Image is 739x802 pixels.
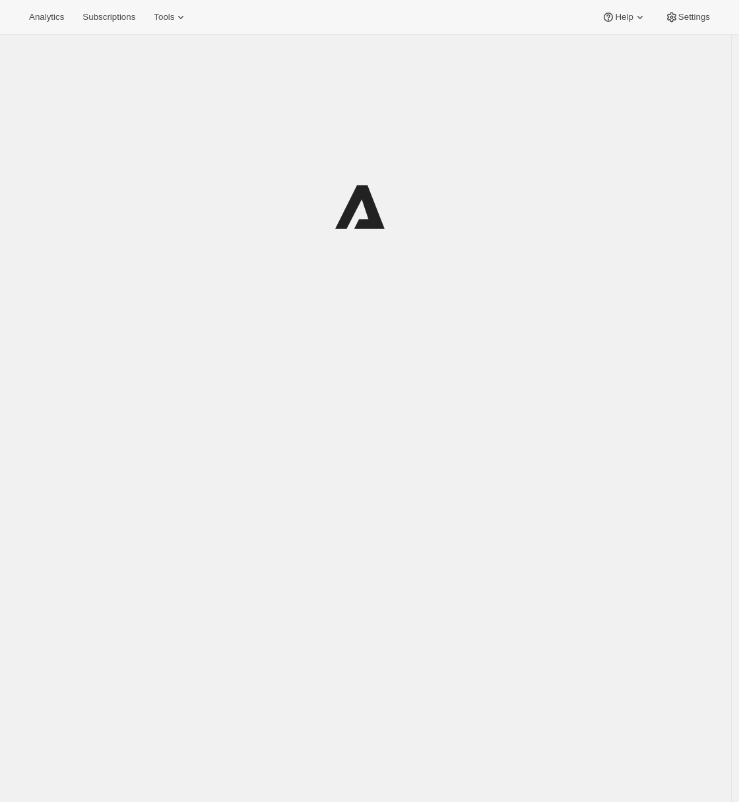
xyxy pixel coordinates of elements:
[29,12,64,22] span: Analytics
[594,8,654,26] button: Help
[82,12,135,22] span: Subscriptions
[21,8,72,26] button: Analytics
[75,8,143,26] button: Subscriptions
[678,12,710,22] span: Settings
[146,8,195,26] button: Tools
[154,12,174,22] span: Tools
[657,8,718,26] button: Settings
[615,12,633,22] span: Help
